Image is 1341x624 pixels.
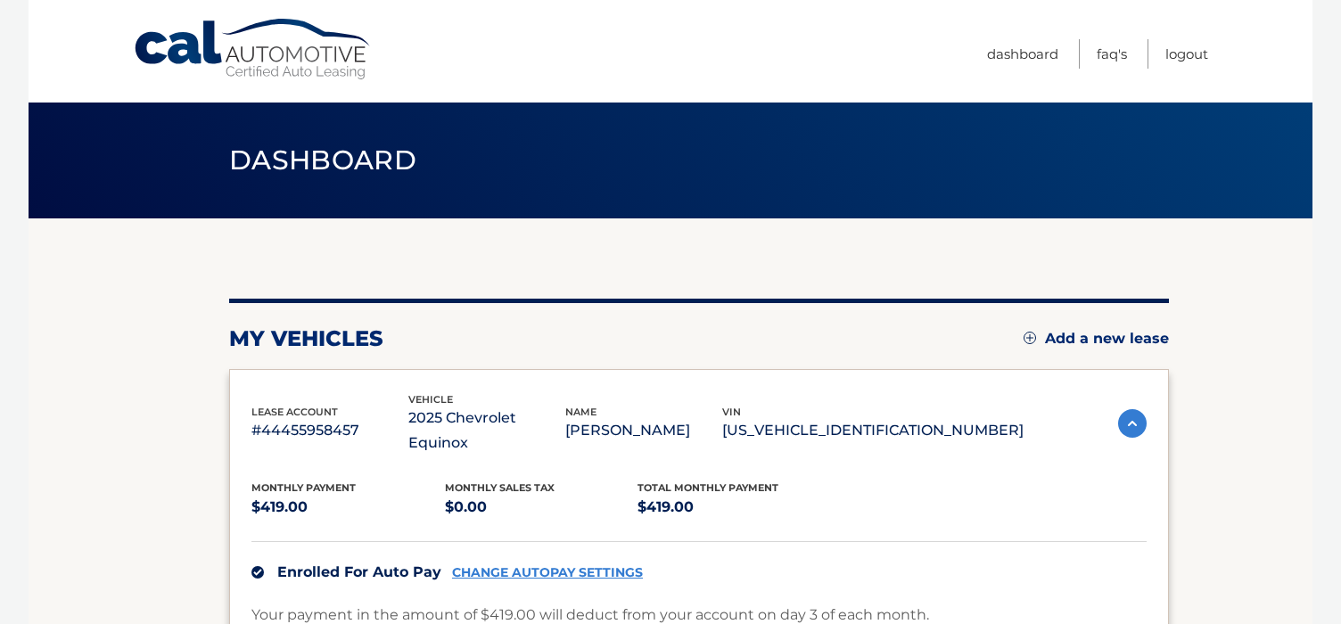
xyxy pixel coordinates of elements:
span: vin [722,406,741,418]
img: check.svg [251,566,264,579]
span: lease account [251,406,338,418]
span: Monthly Payment [251,481,356,494]
a: Cal Automotive [133,18,374,81]
span: Dashboard [229,144,416,177]
span: Enrolled For Auto Pay [277,563,441,580]
a: Dashboard [987,39,1058,69]
a: CHANGE AUTOPAY SETTINGS [452,565,643,580]
span: name [565,406,596,418]
a: FAQ's [1097,39,1127,69]
span: Monthly sales Tax [445,481,555,494]
img: accordion-active.svg [1118,409,1147,438]
p: 2025 Chevrolet Equinox [408,406,565,456]
p: [PERSON_NAME] [565,418,722,443]
p: $419.00 [251,495,445,520]
p: #44455958457 [251,418,408,443]
p: [US_VEHICLE_IDENTIFICATION_NUMBER] [722,418,1024,443]
h2: my vehicles [229,325,383,352]
span: Total Monthly Payment [638,481,778,494]
a: Logout [1165,39,1208,69]
img: add.svg [1024,332,1036,344]
a: Add a new lease [1024,330,1169,348]
p: $419.00 [638,495,831,520]
span: vehicle [408,393,453,406]
p: $0.00 [445,495,638,520]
